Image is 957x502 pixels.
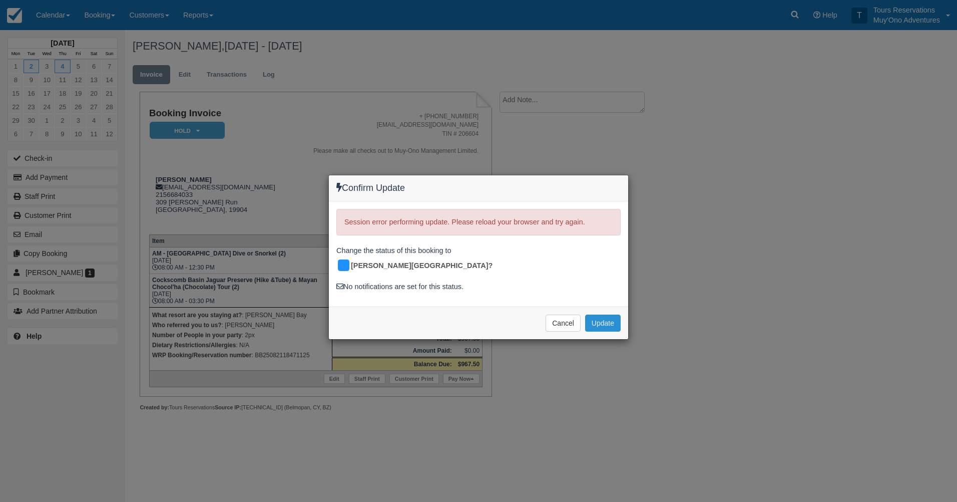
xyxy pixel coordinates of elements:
div: No notifications are set for this status. [336,282,621,292]
h4: Confirm Update [336,183,621,193]
button: Cancel [546,315,581,332]
div: [PERSON_NAME][GEOGRAPHIC_DATA]? [336,258,500,274]
div: Session error performing update. Please reload your browser and try again. [336,209,621,235]
span: Change the status of this booking to [336,245,451,259]
button: Update [585,315,621,332]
